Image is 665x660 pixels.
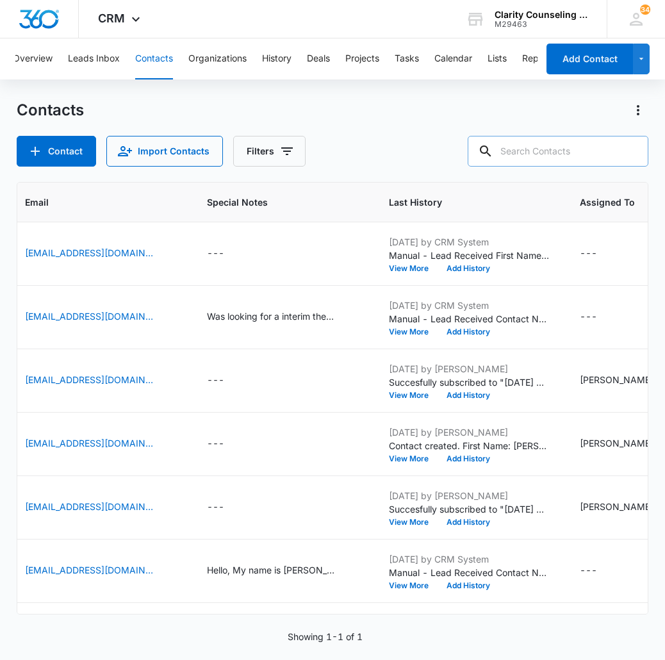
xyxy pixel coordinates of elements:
[389,375,549,389] p: Succesfully subscribed to "[DATE] Reminder".
[25,373,176,388] div: Email - stephanieformhals@gmail.com - Select to Edit Field
[546,44,633,74] button: Add Contact
[25,563,153,577] a: [EMAIL_ADDRESS][DOMAIN_NAME]
[580,309,620,325] div: Assigned To - - Select to Edit Field
[307,38,330,79] button: Deals
[25,309,176,325] div: Email - hacott99@gmail.com - Select to Edit Field
[580,195,658,209] span: Assigned To
[389,392,438,399] button: View More
[580,563,597,579] div: ---
[207,373,224,388] div: ---
[25,436,176,452] div: Email - jrgeorge5678@gmail.com - Select to Edit Field
[389,566,549,579] p: Manual - Lead Received Contact Name: [PERSON_NAME] Phone: [PHONE_NUMBER] Email: [EMAIL_ADDRESS][D...
[98,12,125,25] span: CRM
[389,362,549,375] p: [DATE] by [PERSON_NAME]
[207,246,247,261] div: Special Notes - - Select to Edit Field
[25,309,153,323] a: [EMAIL_ADDRESS][DOMAIN_NAME]
[288,630,363,643] p: Showing 1-1 of 1
[389,502,549,516] p: Succesfully subscribed to "[DATE] Reminder".
[207,309,358,325] div: Special Notes - Was looking for a interim therapist from January-first full week of March as my t...
[25,246,176,261] div: Email - Samantha.Muse0514@gmail.com - Select to Edit Field
[438,518,499,526] button: Add History
[25,373,153,386] a: [EMAIL_ADDRESS][DOMAIN_NAME]
[389,328,438,336] button: View More
[395,38,419,79] button: Tasks
[495,20,588,29] div: account id
[389,455,438,463] button: View More
[580,309,597,325] div: ---
[389,249,549,262] p: Manual - Lead Received First Name: [PERSON_NAME] Last Name: [MEDICAL_DATA] Phone: [PHONE_NUMBER] ...
[389,195,530,209] span: Last History
[389,265,438,272] button: View More
[438,455,499,463] button: Add History
[13,38,53,79] button: Overview
[580,500,653,513] div: [PERSON_NAME]
[17,136,96,167] button: Add Contact
[207,500,247,515] div: Special Notes - - Select to Edit Field
[207,500,224,515] div: ---
[628,100,648,120] button: Actions
[25,500,153,513] a: [EMAIL_ADDRESS][DOMAIN_NAME]
[106,136,223,167] button: Import Contacts
[438,582,499,590] button: Add History
[25,563,176,579] div: Email - mckmorgan26@gmail.com - Select to Edit Field
[438,392,499,399] button: Add History
[438,328,499,336] button: Add History
[262,38,291,79] button: History
[640,4,650,15] span: 34
[207,246,224,261] div: ---
[207,436,247,452] div: Special Notes - - Select to Edit Field
[438,265,499,272] button: Add History
[522,38,555,79] button: Reports
[207,563,335,577] div: Hello, My name is [PERSON_NAME], and I recently graduated from UNCW with a bachelors degree in ps...
[580,246,620,261] div: Assigned To - - Select to Edit Field
[488,38,507,79] button: Lists
[207,195,358,209] span: Special Notes
[25,246,153,260] a: [EMAIL_ADDRESS][DOMAIN_NAME]
[389,518,438,526] button: View More
[207,309,335,323] div: Was looking for a interim therapist from January-first full week of March as my therapist will be...
[17,101,84,120] h1: Contacts
[389,312,549,326] p: Manual - Lead Received Contact Name: [PERSON_NAME] Phone: [PHONE_NUMBER] Email: [EMAIL_ADDRESS][D...
[389,552,549,566] p: [DATE] by CRM System
[389,582,438,590] button: View More
[580,563,620,579] div: Assigned To - - Select to Edit Field
[434,38,472,79] button: Calendar
[640,4,650,15] div: notifications count
[25,195,158,209] span: Email
[389,425,549,439] p: [DATE] by [PERSON_NAME]
[25,436,153,450] a: [EMAIL_ADDRESS][DOMAIN_NAME]
[468,136,648,167] input: Search Contacts
[68,38,120,79] button: Leads Inbox
[207,436,224,452] div: ---
[389,439,549,452] p: Contact created. First Name: [PERSON_NAME] Last Name: [PERSON_NAME] Phone: [PHONE_NUMBER] Email: ...
[389,299,549,312] p: [DATE] by CRM System
[580,373,653,386] div: [PERSON_NAME]
[135,38,173,79] button: Contacts
[207,373,247,388] div: Special Notes - - Select to Edit Field
[345,38,379,79] button: Projects
[389,489,549,502] p: [DATE] by [PERSON_NAME]
[580,436,653,450] div: [PERSON_NAME]
[580,246,597,261] div: ---
[188,38,247,79] button: Organizations
[233,136,306,167] button: Filters
[495,10,588,20] div: account name
[389,235,549,249] p: [DATE] by CRM System
[207,563,358,579] div: Special Notes - Hello, My name is Mckenna, and I recently graduated from UNCW with a bachelors de...
[25,500,176,515] div: Email - Hallpo25@gmail.com - Select to Edit Field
